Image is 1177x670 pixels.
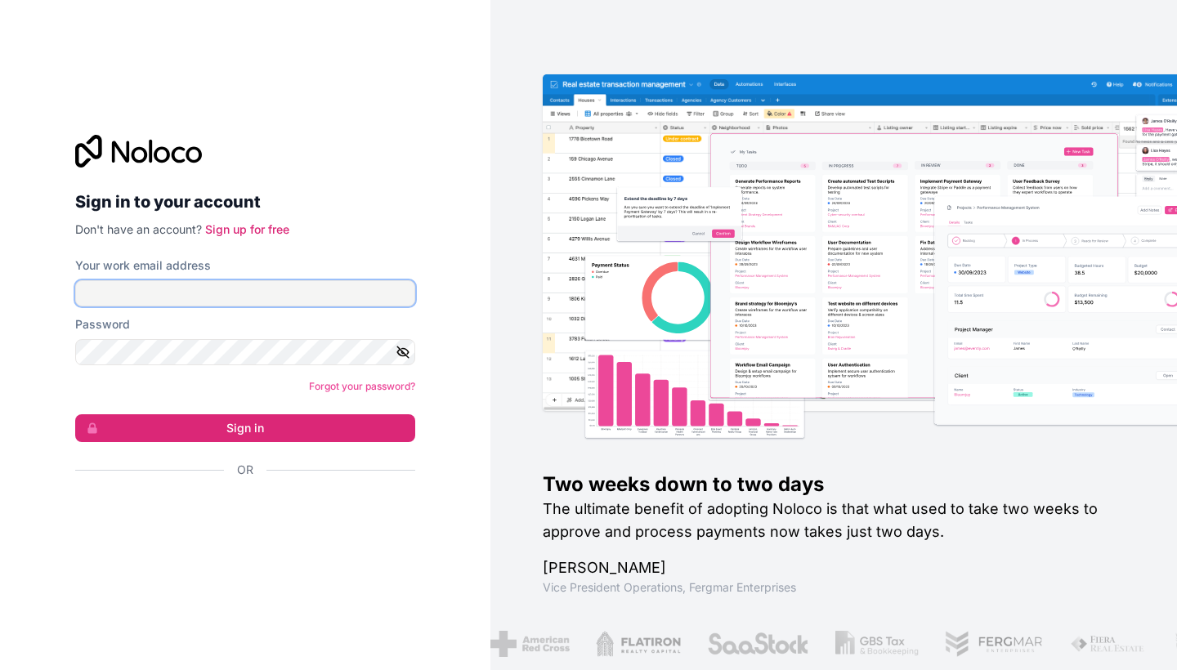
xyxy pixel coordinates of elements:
div: Sign in with Google. Opens in new tab [75,496,402,532]
img: /assets/flatiron-C8eUkumj.png [596,631,681,657]
input: Password [75,339,415,365]
h2: The ultimate benefit of adopting Noloco is that what used to take two weeks to approve and proces... [543,498,1125,543]
label: Password [75,316,130,333]
span: Don't have an account? [75,222,202,236]
h1: Vice President Operations , Fergmar Enterprises [543,579,1125,596]
img: /assets/fiera-fwj2N5v4.png [1070,631,1147,657]
button: Sign in [75,414,415,442]
a: Sign up for free [205,222,289,236]
img: /assets/american-red-cross-BAupjrZR.png [490,631,570,657]
span: Or [237,462,253,478]
h1: Two weeks down to two days [543,471,1125,498]
img: /assets/gbstax-C-GtDUiK.png [835,631,919,657]
input: Email address [75,280,415,306]
label: Your work email address [75,257,211,274]
a: Forgot your password? [309,380,415,392]
h2: Sign in to your account [75,187,415,217]
iframe: Sign in with Google Button [67,496,410,532]
img: /assets/saastock-C6Zbiodz.png [706,631,809,657]
h1: [PERSON_NAME] [543,556,1125,579]
img: /assets/fergmar-CudnrXN5.png [944,631,1044,657]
